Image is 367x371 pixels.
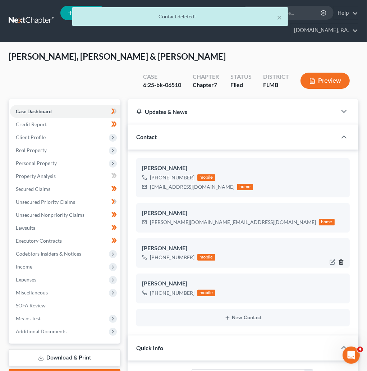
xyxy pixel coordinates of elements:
a: Help [334,6,358,19]
a: Unsecured Priority Claims [10,196,120,209]
div: Status [230,73,252,81]
div: Case [143,73,181,81]
span: Quick Info [136,344,163,351]
div: mobile [197,174,215,181]
div: [EMAIL_ADDRESS][DOMAIN_NAME] [150,183,234,191]
a: SOFA Review [10,299,120,312]
span: Lawsuits [16,225,35,231]
span: Secured Claims [16,186,50,192]
a: Download & Print [9,349,120,366]
div: 6:25-bk-06510 [143,81,181,89]
a: Unsecured Nonpriority Claims [10,209,120,221]
iframe: Intercom live chat [343,347,360,364]
a: Lawsuits [10,221,120,234]
button: Preview [301,73,350,89]
span: Unsecured Nonpriority Claims [16,212,84,218]
span: Expenses [16,276,36,283]
span: Client Profile [16,134,46,140]
div: mobile [197,254,215,261]
div: mobile [197,290,215,296]
span: [PERSON_NAME], [PERSON_NAME] & [PERSON_NAME] [9,51,226,61]
span: Miscellaneous [16,289,48,296]
span: Contact [136,133,157,140]
span: Real Property [16,147,47,153]
div: Filed [230,81,252,89]
div: home [237,184,253,190]
span: Personal Property [16,160,57,166]
span: Executory Contracts [16,238,62,244]
div: Chapter [193,81,219,89]
a: Property Analysis [10,170,120,183]
div: home [319,219,335,225]
button: × [277,13,282,22]
div: Chapter [193,73,219,81]
a: Executory Contracts [10,234,120,247]
div: [PERSON_NAME] [142,164,344,173]
span: Income [16,264,32,270]
span: Additional Documents [16,328,66,334]
span: Unsecured Priority Claims [16,199,75,205]
span: 7 [214,81,217,88]
span: Property Analysis [16,173,56,179]
span: Means Test [16,315,41,321]
a: Secured Claims [10,183,120,196]
a: Credit Report [10,118,120,131]
button: New Contact [142,315,344,321]
a: Case Dashboard [10,105,120,118]
a: Home [108,6,139,19]
div: FLMB [263,81,289,89]
span: 4 [357,347,363,352]
div: Contact deleted! [78,13,282,20]
span: SOFA Review [16,302,46,308]
div: District [263,73,289,81]
div: [PHONE_NUMBER] [150,254,194,261]
div: [PERSON_NAME] [142,279,344,288]
span: Codebtors Insiders & Notices [16,251,81,257]
a: Client Portal [139,6,185,19]
span: Credit Report [16,121,47,127]
span: Case Dashboard [16,108,52,114]
div: Updates & News [136,108,328,115]
div: [PHONE_NUMBER] [150,174,194,181]
input: Search by name... [256,6,322,19]
div: [PERSON_NAME] [142,244,344,253]
div: [PHONE_NUMBER] [150,289,194,297]
div: [PERSON_NAME] [142,209,344,217]
a: [DOMAIN_NAME], P.A. [290,24,358,37]
div: [PERSON_NAME][DOMAIN_NAME][EMAIL_ADDRESS][DOMAIN_NAME] [150,219,316,226]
